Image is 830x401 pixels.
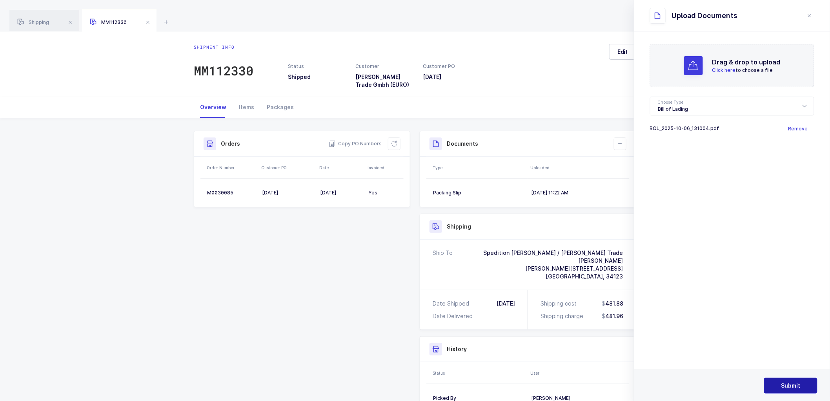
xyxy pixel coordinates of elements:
[329,140,382,148] button: Copy PO Numbers
[355,63,413,70] div: Customer
[447,223,471,231] h3: Shipping
[483,265,623,273] div: [PERSON_NAME][STREET_ADDRESS]
[541,300,580,308] div: Shipping cost
[531,190,623,196] div: [DATE] 11:22 AM
[617,48,628,56] span: Edit
[260,97,300,118] div: Packages
[609,44,636,60] button: Edit
[433,249,453,280] div: Ship To
[781,382,801,390] span: Submit
[221,140,240,148] h3: Orders
[672,11,738,20] div: Upload Documents
[368,190,377,196] span: Yes
[788,125,808,133] button: Remove
[447,345,467,353] h3: History
[319,165,363,171] div: Date
[194,97,233,118] div: Overview
[288,73,346,81] h3: Shipped
[712,67,736,73] span: Click here
[483,257,623,265] div: [PERSON_NAME]
[288,63,346,70] div: Status
[530,165,627,171] div: Uploaded
[423,63,481,70] div: Customer PO
[546,273,623,280] span: [GEOGRAPHIC_DATA], 34123
[433,165,526,171] div: Type
[433,312,476,320] div: Date Delivered
[602,300,623,308] span: 481.88
[712,67,781,74] p: to choose a file
[207,165,257,171] div: Order Number
[233,97,260,118] div: Items
[447,140,478,148] h3: Documents
[483,249,623,257] div: Spedition [PERSON_NAME] / [PERSON_NAME] Trade
[207,190,256,196] div: M0030085
[90,19,127,25] span: MM112330
[433,190,525,196] div: Packing Slip
[261,165,315,171] div: Customer PO
[764,378,817,394] button: Submit
[712,57,781,67] h2: Drag & drop to upload
[423,73,481,81] h3: [DATE]
[262,190,314,196] div: [DATE]
[541,312,586,320] div: Shipping charge
[355,73,413,89] h3: [PERSON_NAME] Trade Gmbh (EURO)
[320,190,362,196] div: [DATE]
[194,44,253,50] div: Shipment info
[650,125,719,133] div: BOL_2025-10-06_131004.pdf
[530,370,627,376] div: User
[17,19,49,25] span: Shipping
[433,300,472,308] div: Date Shipped
[497,300,515,308] div: [DATE]
[368,165,401,171] div: Invoiced
[433,370,526,376] div: Status
[602,312,623,320] span: 481.96
[805,11,814,20] button: close drawer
